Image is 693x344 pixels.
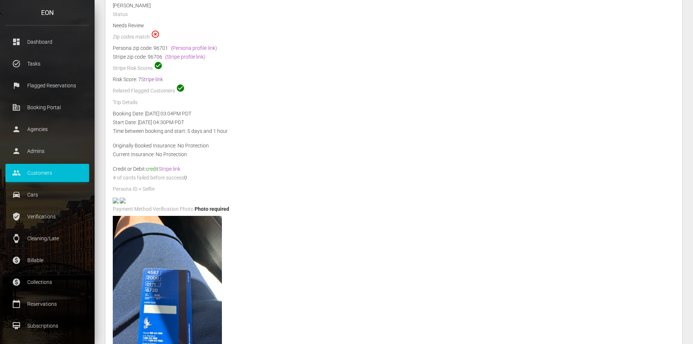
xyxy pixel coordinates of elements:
[11,320,84,331] p: Subscriptions
[5,273,89,291] a: paid Collections
[195,206,229,212] span: Photo required
[113,44,675,52] div: Persona zip code: 96701
[159,166,180,172] a: Stripe link
[113,65,153,72] label: Stripe Risk Scores
[5,317,89,335] a: card_membership Subscriptions
[11,167,84,178] p: Customers
[5,186,89,204] a: drive_eta Cars
[171,45,217,51] a: (Persona profile link)
[11,277,84,288] p: Collections
[107,118,680,127] div: Start Date: [DATE] 04:30PM PDT
[5,55,89,73] a: task_alt Tasks
[5,251,89,269] a: paid Billable
[107,127,680,135] div: Time between booking and start: 5 days and 1 hour
[113,99,138,106] label: Trip Details
[11,298,84,309] p: Reservations
[11,80,84,91] p: Flagged Reservations
[11,58,84,69] p: Tasks
[113,206,194,213] label: Payment Method Verification Photo
[11,124,84,135] p: Agencies
[11,233,84,244] p: Cleaning/Late
[107,141,680,150] div: Originally Booked Insurance: No Protection
[5,120,89,138] a: person Agencies
[107,21,680,30] div: Needs Review
[113,33,150,41] label: Zip codes match
[5,207,89,226] a: verified_user Verifications
[113,52,675,61] div: Stripe zip code: 96706
[113,11,128,18] label: Status
[107,1,680,10] div: [PERSON_NAME]
[113,186,155,193] label: Persona ID + Selfie
[11,211,84,222] p: Verifications
[5,295,89,313] a: calendar_today Reservations
[113,87,175,95] label: Related Flagged Customers
[154,61,163,70] span: check_circle
[120,198,126,203] img: 7fbaf7-legacy-shared-us-central1%2Fselfiefile%2Fimage%2F958563919%2Fshrine_processed%2F884b3daa83...
[113,75,675,84] div: Risk Score: 7
[5,229,89,248] a: watch Cleaning/Late
[11,102,84,113] p: Booking Portal
[5,98,89,116] a: corporate_fare Booking Portal
[113,198,119,203] img: positive-dl-front-photo.jpg
[5,76,89,95] a: flag Flagged Reservations
[165,54,206,60] a: (Stripe profile link)
[5,33,89,51] a: dashboard Dashboard
[151,30,160,39] span: highlight_off
[146,166,180,172] span: credit
[11,255,84,266] p: Billable
[107,109,680,118] div: Booking Date: [DATE] 03:04PM PDT
[176,84,185,92] span: check_circle
[107,150,680,159] div: Current Insurance: No Protection
[141,76,163,82] a: Stripe link
[5,142,89,160] a: person Admins
[11,189,84,200] p: Cars
[107,173,680,185] div: 0
[11,146,84,157] p: Admins
[107,165,680,173] div: Credit or Debit:
[5,164,89,182] a: people Customers
[113,174,184,182] label: # of cards failed before success
[11,36,84,47] p: Dashboard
